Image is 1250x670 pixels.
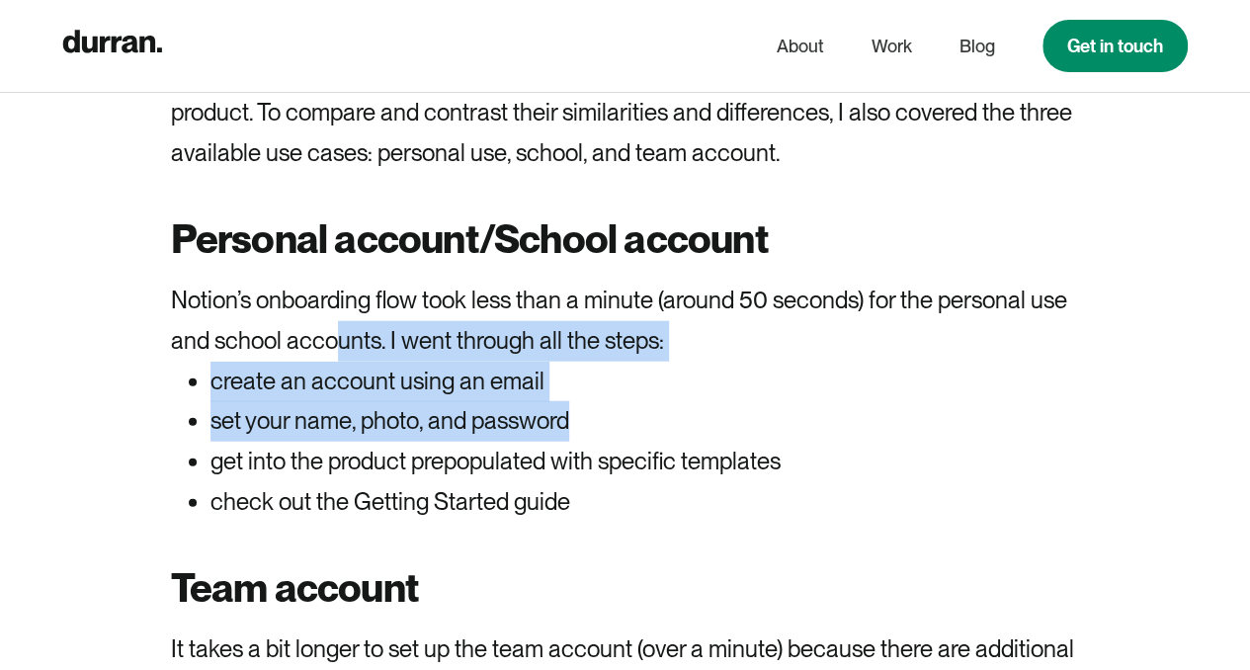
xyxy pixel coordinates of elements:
[171,53,1080,174] p: This UX audit focuses on Notion’s onboarding flow—from creating an account to using the product. ...
[171,281,1080,362] p: Notion’s onboarding flow took less than a minute (around 50 seconds) for the personal use and sch...
[872,28,912,65] a: Work
[959,28,995,65] a: Blog
[777,28,824,65] a: About
[210,401,1080,442] li: set your name, photo, and password
[1042,20,1188,72] a: Get in touch
[210,482,1080,523] li: check out the Getting Started guide
[171,215,769,263] strong: Personal account/School account
[210,442,1080,482] li: get into the product prepopulated with specific templates
[210,362,1080,402] li: create an account using an email
[62,26,162,66] a: home
[171,564,419,612] strong: Team account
